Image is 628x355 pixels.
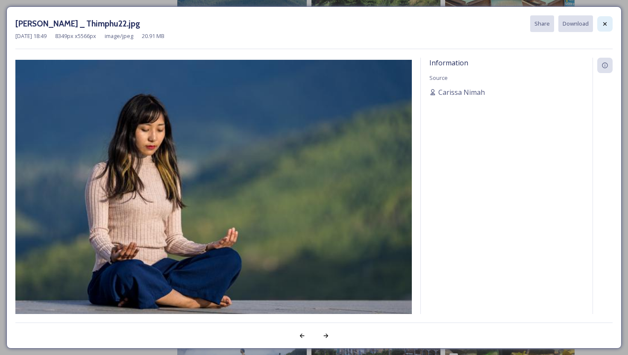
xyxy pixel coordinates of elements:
span: 20.91 MB [142,32,164,40]
button: Share [530,15,554,32]
span: image/jpeg [105,32,133,40]
span: Source [429,74,448,82]
button: Download [558,15,593,32]
span: [DATE] 18:49 [15,32,47,40]
img: Marcus%2520Westberg%2520_%2520Thimphu22.jpg [15,60,412,324]
span: 8349 px x 5566 px [55,32,96,40]
h3: [PERSON_NAME] _ Thimphu22.jpg [15,18,140,30]
span: Carissa Nimah [438,87,485,97]
span: Information [429,58,468,67]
